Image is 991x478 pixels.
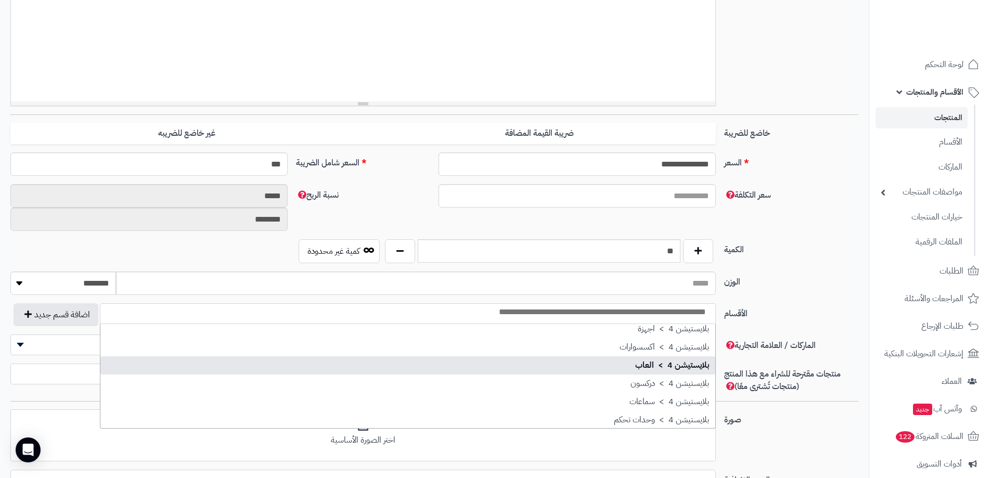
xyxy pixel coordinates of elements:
span: طلبات الإرجاع [921,319,963,333]
span: 122 [896,431,915,443]
span: نسبة الربح [296,189,339,201]
a: المنتجات [876,107,968,128]
li: بلايستيشن 4 > اكسسوارات [100,338,715,356]
span: لوحة التحكم [925,57,963,72]
a: أدوات التسويق [876,451,985,476]
a: الملفات الرقمية [876,231,968,253]
span: الأقسام والمنتجات [906,85,963,99]
label: السعر شامل الضريبة [292,152,434,169]
a: المراجعات والأسئلة [876,286,985,311]
a: الطلبات [876,259,985,283]
a: مواصفات المنتجات [876,181,968,203]
a: خيارات المنتجات [876,206,968,228]
label: ضريبة القيمة المضافة [363,123,716,144]
a: إشعارات التحويلات البنكية [876,341,985,366]
span: إشعارات التحويلات البنكية [884,346,963,361]
label: غير خاضع للضريبه [10,123,363,144]
span: المراجعات والأسئلة [905,291,963,306]
a: العملاء [876,369,985,394]
li: بلايستيشن 4 > سماعات [100,393,715,411]
a: طلبات الإرجاع [876,314,985,339]
a: السلات المتروكة122 [876,424,985,449]
li: بلايستيشن 4 > دركسون [100,374,715,393]
span: سعر التكلفة [724,189,771,201]
a: وآتس آبجديد [876,396,985,421]
span: منتجات مقترحة للشراء مع هذا المنتج (منتجات تُشترى معًا) [724,368,841,393]
a: لوحة التحكم [876,52,985,77]
span: جديد [913,404,932,415]
span: وآتس آب [912,402,962,416]
a: الأقسام [876,131,968,153]
li: بلايستيشن 4 > اجهزة [100,320,715,338]
label: الأقسام [720,303,863,320]
label: الوزن [720,272,863,288]
label: الكمية [720,239,863,256]
button: اضافة قسم جديد [14,303,98,326]
a: الماركات [876,156,968,178]
span: الطلبات [939,264,963,278]
li: بلايستيشن 4 > العاب [100,356,715,374]
span: السلات المتروكة [895,429,963,444]
li: بلايستيشن 4 > وحدات تحكم [100,411,715,429]
span: الماركات / العلامة التجارية [724,339,816,352]
label: السعر [720,152,863,169]
span: العملاء [942,374,962,389]
label: صورة [720,409,863,426]
div: Open Intercom Messenger [16,437,41,462]
label: خاضع للضريبة [720,123,863,139]
span: أدوات التسويق [917,457,962,471]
